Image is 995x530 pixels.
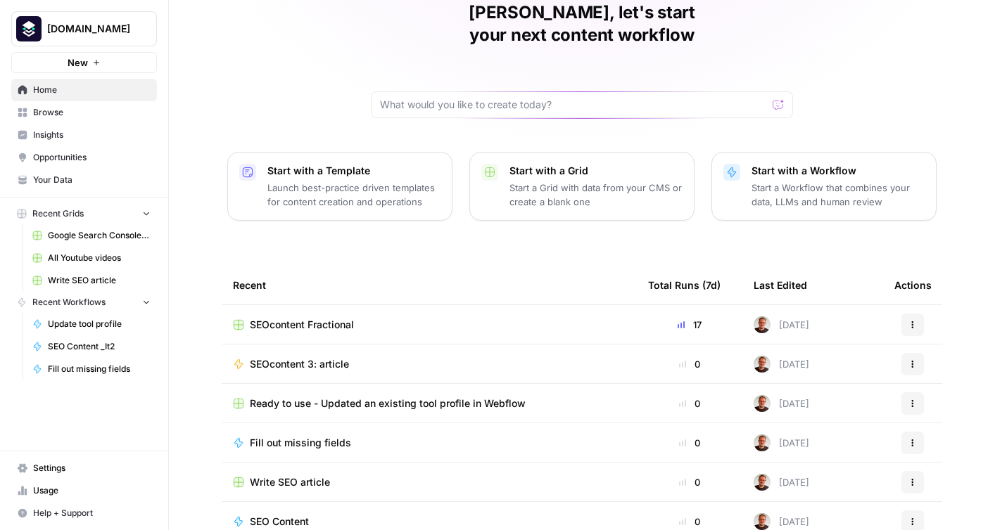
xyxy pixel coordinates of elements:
div: [DATE] [754,356,809,373]
span: SEO Content _It2 [48,340,151,353]
span: Opportunities [33,151,151,164]
p: Start with a Template [267,164,441,178]
img: 05r7orzsl0v58yrl68db1q04vvfj [754,356,771,373]
a: Update tool profile [26,313,157,335]
div: Recent [233,266,626,304]
span: Recent Workflows [32,296,106,309]
button: Start with a TemplateLaunch best-practice driven templates for content creation and operations [227,152,452,221]
div: 0 [648,357,731,371]
button: Workspace: Platformengineering.org [11,11,157,46]
img: 05r7orzsl0v58yrl68db1q04vvfj [754,474,771,491]
p: Start with a Grid [509,164,683,178]
span: Help + Support [33,507,151,519]
a: Fill out missing fields [26,358,157,380]
div: 0 [648,436,731,450]
a: SEOcontent 3: article [233,357,626,371]
a: Fill out missing fields [233,436,626,450]
span: Google Search Console - [DOMAIN_NAME] [48,229,151,242]
span: Fill out missing fields [48,363,151,375]
span: Usage [33,484,151,497]
img: Platformengineering.org Logo [16,16,42,41]
div: 0 [648,396,731,411]
p: Start a Workflow that combines your data, LLMs and human review [752,181,925,209]
img: 05r7orzsl0v58yrl68db1q04vvfj [754,316,771,333]
span: SEO Content [250,515,309,529]
a: SEO Content _It2 [26,335,157,358]
a: Insights [11,124,157,146]
h1: [PERSON_NAME], let's start your next content workflow [371,1,793,46]
a: Usage [11,479,157,502]
span: Browse [33,106,151,119]
span: Write SEO article [250,475,330,489]
span: SEOcontent Fractional [250,318,354,332]
button: Help + Support [11,502,157,524]
div: [DATE] [754,316,809,333]
a: Home [11,79,157,101]
a: Browse [11,101,157,124]
a: Settings [11,457,157,479]
div: [DATE] [754,395,809,412]
div: Total Runs (7d) [648,266,721,304]
button: Recent Grids [11,203,157,224]
span: Ready to use - Updated an existing tool profile in Webflow [250,396,526,411]
div: 0 [648,475,731,489]
img: 05r7orzsl0v58yrl68db1q04vvfj [754,434,771,451]
span: Update tool profile [48,318,151,330]
p: Start with a Workflow [752,164,925,178]
div: Actions [894,266,932,304]
p: Start a Grid with data from your CMS or create a blank one [509,181,683,209]
button: Recent Workflows [11,292,157,313]
img: 05r7orzsl0v58yrl68db1q04vvfj [754,395,771,412]
input: What would you like to create today? [380,98,767,112]
span: Fill out missing fields [250,436,351,450]
a: Google Search Console - [DOMAIN_NAME] [26,224,157,247]
div: [DATE] [754,513,809,530]
div: [DATE] [754,474,809,491]
span: Settings [33,462,151,474]
a: SEO Content [233,515,626,529]
span: Insights [33,129,151,141]
a: Ready to use - Updated an existing tool profile in Webflow [233,396,626,411]
span: Home [33,84,151,96]
span: [DOMAIN_NAME] [47,22,132,36]
img: 05r7orzsl0v58yrl68db1q04vvfj [754,513,771,530]
div: 0 [648,515,731,529]
span: Recent Grids [32,207,84,220]
a: All Youtube videos [26,247,157,269]
a: SEOcontent Fractional [233,318,626,332]
span: Your Data [33,174,151,186]
a: Write SEO article [233,475,626,489]
a: Opportunities [11,146,157,169]
button: Start with a GridStart a Grid with data from your CMS or create a blank one [469,152,695,221]
div: 17 [648,318,731,332]
button: Start with a WorkflowStart a Workflow that combines your data, LLMs and human review [711,152,937,221]
p: Launch best-practice driven templates for content creation and operations [267,181,441,209]
span: New [68,56,88,70]
div: [DATE] [754,434,809,451]
button: New [11,52,157,73]
div: Last Edited [754,266,807,304]
a: Your Data [11,169,157,191]
span: Write SEO article [48,274,151,287]
a: Write SEO article [26,269,157,292]
span: All Youtube videos [48,252,151,264]
span: SEOcontent 3: article [250,357,349,371]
